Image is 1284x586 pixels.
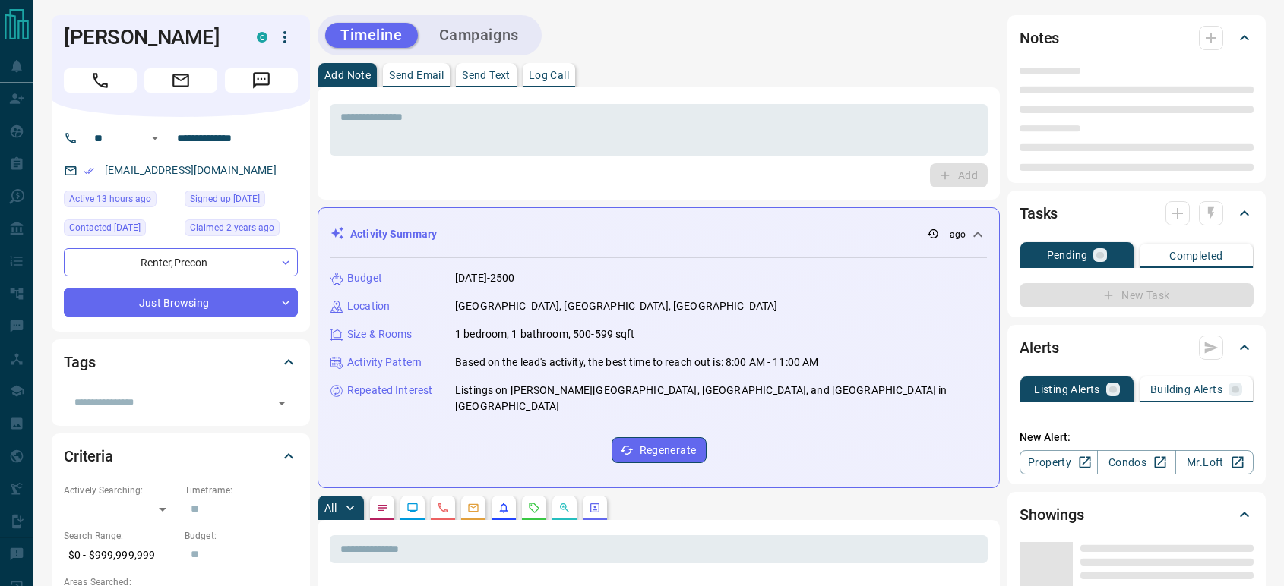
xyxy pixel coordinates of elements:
[529,70,569,80] p: Log Call
[1020,195,1254,232] div: Tasks
[589,502,601,514] svg: Agent Actions
[467,502,479,514] svg: Emails
[347,354,422,370] p: Activity Pattern
[1020,336,1059,360] h2: Alerts
[347,270,382,286] p: Budget
[455,326,635,342] p: 1 bedroom, 1 bathroom, 500-599 sqft
[84,165,94,176] svg: Email Verified
[146,129,164,147] button: Open
[1047,250,1088,260] p: Pending
[64,25,234,49] h1: [PERSON_NAME]
[1020,503,1084,527] h2: Showings
[185,191,298,212] div: Wed May 10 2023
[185,219,298,241] div: Thu May 25 2023
[190,191,260,206] span: Signed up [DATE]
[69,191,151,206] span: Active 13 hours ago
[347,326,413,342] p: Size & Rooms
[324,70,371,80] p: Add Note
[347,383,432,399] p: Repeated Interest
[225,68,298,93] span: Message
[942,228,966,241] p: -- ago
[69,220,141,235] span: Contacted [DATE]
[612,437,707,463] button: Regenerate
[271,392,293,414] button: Open
[64,288,298,317] div: Just Browsing
[1020,450,1098,474] a: Property
[325,23,418,48] button: Timeline
[558,502,571,514] svg: Opportunities
[347,298,390,314] p: Location
[64,444,113,468] h2: Criteria
[424,23,534,48] button: Campaigns
[64,344,298,380] div: Tags
[1175,450,1254,474] a: Mr.Loft
[64,484,177,497] p: Actively Searching:
[1034,384,1100,395] p: Listing Alerts
[389,70,444,80] p: Send Email
[1020,329,1254,366] div: Alerts
[190,220,274,235] span: Claimed 2 years ago
[185,529,298,543] p: Budget:
[437,502,449,514] svg: Calls
[105,164,277,176] a: [EMAIL_ADDRESS][DOMAIN_NAME]
[144,68,217,93] span: Email
[1169,250,1223,261] p: Completed
[1020,430,1254,446] p: New Alert:
[455,298,777,314] p: [GEOGRAPHIC_DATA], [GEOGRAPHIC_DATA], [GEOGRAPHIC_DATA]
[64,543,177,568] p: $0 - $999,999,999
[498,502,510,514] svg: Listing Alerts
[1020,20,1254,56] div: Notes
[455,270,514,286] p: [DATE]-2500
[455,354,818,370] p: Based on the lead's activity, the best time to reach out is: 8:00 AM - 11:00 AM
[64,529,177,543] p: Search Range:
[330,220,987,248] div: Activity Summary-- ago
[185,484,298,497] p: Timeframe:
[257,32,267,43] div: condos.ca
[64,350,95,374] h2: Tags
[1150,384,1222,395] p: Building Alerts
[406,502,419,514] svg: Lead Browsing Activity
[455,383,987,414] p: Listings on [PERSON_NAME][GEOGRAPHIC_DATA], [GEOGRAPHIC_DATA], and [GEOGRAPHIC_DATA] in [GEOGRAPH...
[462,70,511,80] p: Send Text
[64,248,298,276] div: Renter , Precon
[64,68,137,93] span: Call
[324,503,337,513] p: All
[64,219,177,241] div: Mon Jul 28 2025
[1020,201,1058,225] h2: Tasks
[64,191,177,212] div: Tue Aug 12 2025
[1020,26,1059,50] h2: Notes
[1020,496,1254,533] div: Showings
[528,502,540,514] svg: Requests
[376,502,388,514] svg: Notes
[64,438,298,474] div: Criteria
[1097,450,1175,474] a: Condos
[350,226,437,242] p: Activity Summary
